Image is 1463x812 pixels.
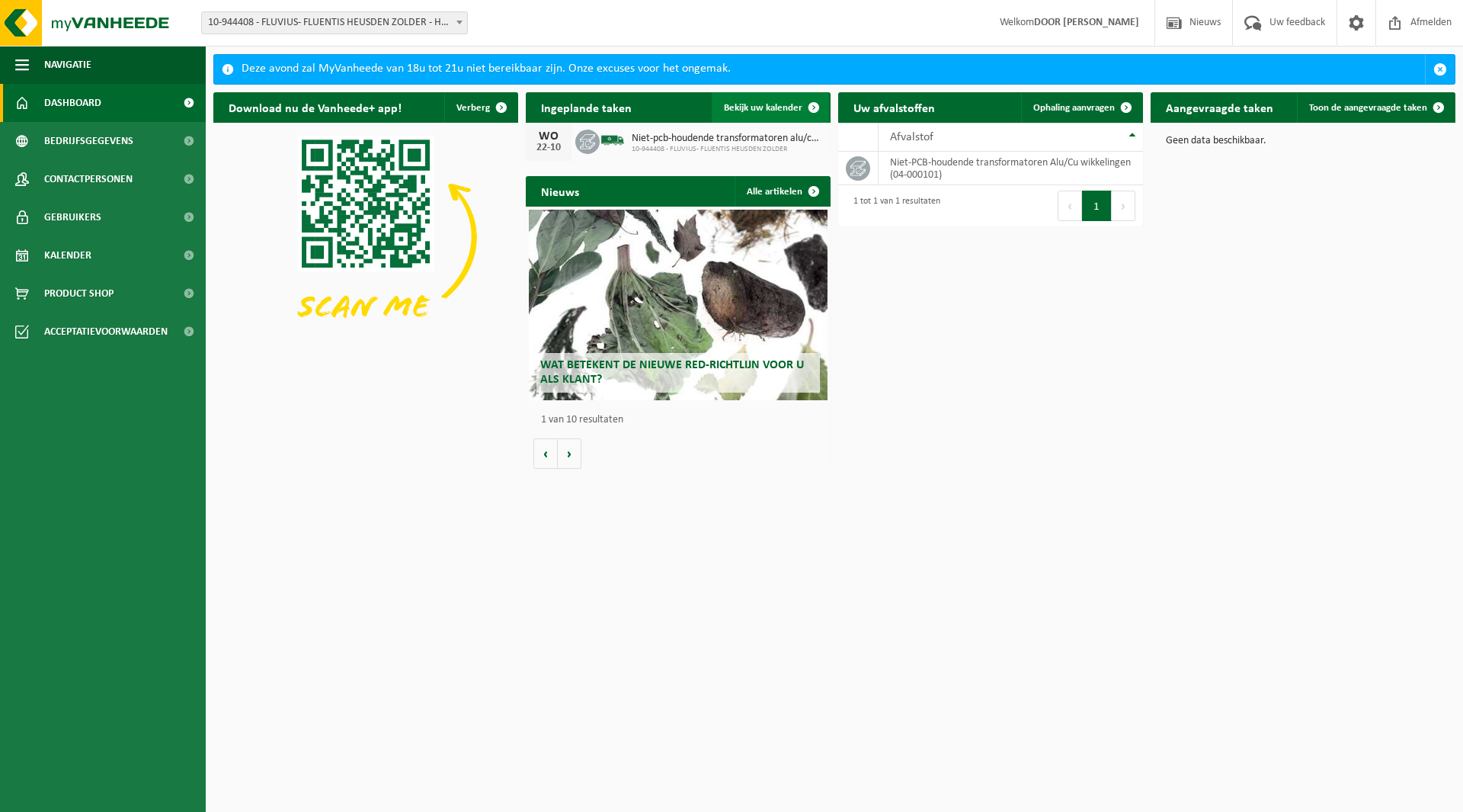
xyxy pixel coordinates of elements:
[1297,92,1454,123] a: Toon de aangevraagde taken
[44,84,101,122] span: Dashboard
[846,189,940,223] div: 1 tot 1 van 1 resultaten
[1021,92,1141,123] a: Ophaling aanvragen
[44,274,114,313] span: Product Shop
[632,133,823,145] span: Niet-pcb-houdende transformatoren alu/cu wikkelingen
[44,313,168,351] span: Acceptatievoorwaarden
[1034,17,1139,28] strong: DOOR [PERSON_NAME]
[529,210,828,400] a: Wat betekent de nieuwe RED-richtlijn voor u als klant?
[838,92,950,122] h2: Uw afvalstoffen
[879,152,1143,185] td: niet-PCB-houdende transformatoren Alu/Cu wikkelingen (04-000101)
[526,92,647,122] h2: Ingeplande taken
[213,92,417,122] h2: Download nu de Vanheede+ app!
[44,198,101,236] span: Gebruikers
[533,130,564,143] div: WO
[540,359,804,386] span: Wat betekent de nieuwe RED-richtlijn voor u als klant?
[44,160,133,198] span: Contactpersonen
[201,11,468,34] span: 10-944408 - FLUVIUS- FLUENTIS HEUSDEN ZOLDER - HEUSDEN-ZOLDER
[444,92,517,123] button: Verberg
[735,176,829,207] a: Alle artikelen
[456,103,490,113] span: Verberg
[526,176,594,206] h2: Nieuws
[44,122,133,160] span: Bedrijfsgegevens
[558,438,581,469] button: Volgende
[202,12,467,34] span: 10-944408 - FLUVIUS- FLUENTIS HEUSDEN ZOLDER - HEUSDEN-ZOLDER
[1033,103,1115,113] span: Ophaling aanvragen
[533,143,564,153] div: 22-10
[213,123,518,351] img: Download de VHEPlus App
[1151,92,1289,122] h2: Aangevraagde taken
[712,92,829,123] a: Bekijk uw kalender
[44,46,91,84] span: Navigatie
[533,438,558,469] button: Vorige
[632,145,823,154] span: 10-944408 - FLUVIUS- FLUENTIS HEUSDEN ZOLDER
[890,131,933,143] span: Afvalstof
[1082,191,1112,221] button: 1
[541,415,823,425] p: 1 van 10 resultaten
[1058,191,1082,221] button: Previous
[1166,136,1440,146] p: Geen data beschikbaar.
[44,236,91,274] span: Kalender
[1309,103,1427,113] span: Toon de aangevraagde taken
[1112,191,1135,221] button: Next
[600,127,626,153] img: BL-SO-LV
[242,55,1425,84] div: Deze avond zal MyVanheede van 18u tot 21u niet bereikbaar zijn. Onze excuses voor het ongemak.
[724,103,802,113] span: Bekijk uw kalender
